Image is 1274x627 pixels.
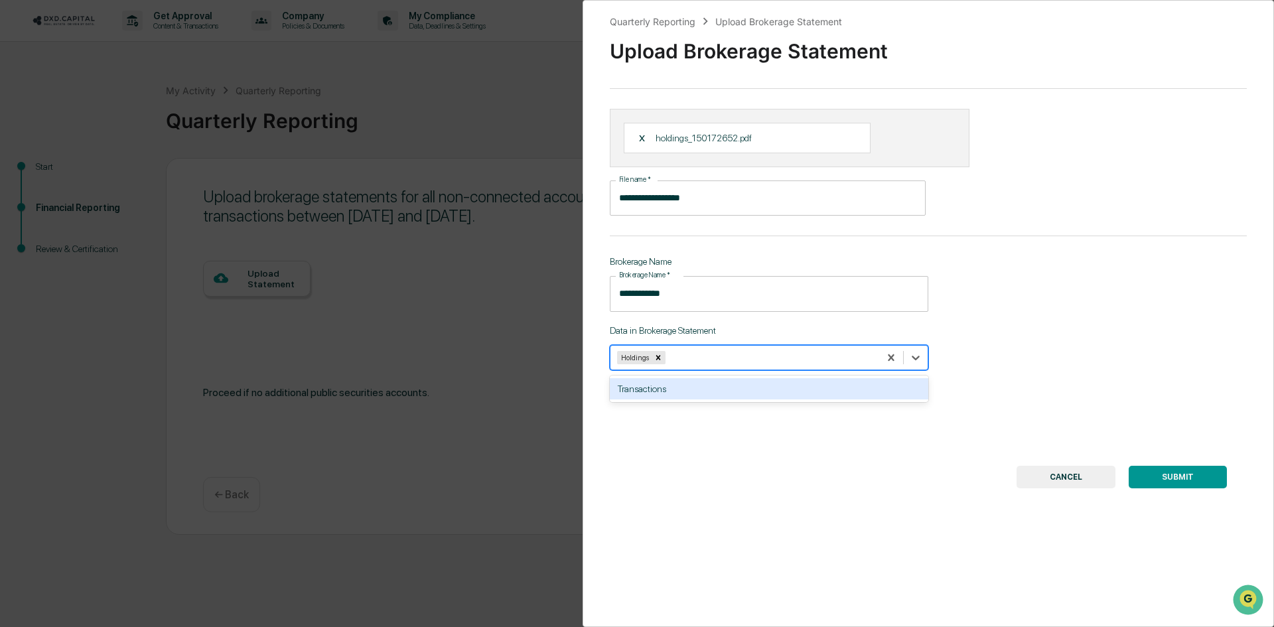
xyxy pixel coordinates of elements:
[610,256,928,267] p: Brokerage Name
[45,115,168,125] div: We're available if you need us!
[13,28,242,49] p: How can we help?
[45,102,218,115] div: Start new chat
[13,169,24,179] div: 🖐️
[94,224,161,235] a: Powered byPylon
[619,270,670,280] label: Brokerage Name
[619,174,651,184] label: File name
[27,167,86,180] span: Preclearance
[132,225,161,235] span: Pylon
[1017,466,1115,488] button: CANCEL
[656,133,752,143] p: holdings_150172652.pdf
[1129,466,1227,488] button: SUBMIT
[651,351,666,364] div: Remove Holdings
[27,192,84,206] span: Data Lookup
[91,162,170,186] a: 🗄️Attestations
[13,194,24,204] div: 🔎
[610,16,695,27] div: Quarterly Reporting
[226,105,242,121] button: Start new chat
[1232,583,1267,619] iframe: Open customer support
[610,325,928,336] p: Data in Brokerage Statement
[610,378,928,399] div: Transactions
[13,102,37,125] img: 1746055101610-c473b297-6a78-478c-a979-82029cc54cd1
[8,187,89,211] a: 🔎Data Lookup
[96,169,107,179] div: 🗄️
[109,167,165,180] span: Attestations
[610,29,1247,63] div: Upload Brokerage Statement
[638,132,656,144] div: X
[617,351,651,364] div: Holdings
[8,162,91,186] a: 🖐️Preclearance
[715,16,842,27] div: Upload Brokerage Statement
